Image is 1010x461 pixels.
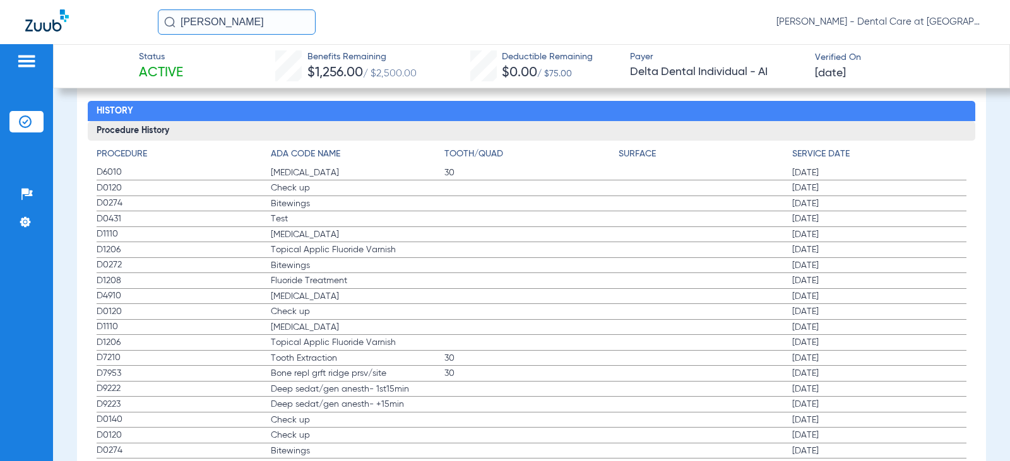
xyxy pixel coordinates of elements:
[792,197,966,210] span: [DATE]
[271,305,444,318] span: Check up
[158,9,316,35] input: Search for patients
[97,367,270,380] span: D7953
[307,50,417,64] span: Benefits Remaining
[97,444,270,457] span: D0274
[792,429,966,441] span: [DATE]
[25,9,69,32] img: Zuub Logo
[792,213,966,225] span: [DATE]
[271,398,444,411] span: Deep sedat/gen anesth- +15min
[97,274,270,288] span: D1208
[97,197,270,210] span: D0274
[271,243,444,256] span: Topical Applic Fluoride Varnish
[97,148,270,161] h4: Procedure
[792,228,966,241] span: [DATE]
[97,305,270,318] span: D0120
[619,148,792,165] app-breakdown-title: Surface
[792,148,966,165] app-breakdown-title: Service Date
[97,398,270,411] span: D9223
[792,148,966,161] h4: Service Date
[792,352,966,365] span: [DATE]
[97,382,270,395] span: D9222
[792,166,966,179] span: [DATE]
[815,51,989,64] span: Verified On
[97,429,270,442] span: D0120
[792,243,966,256] span: [DATE]
[792,445,966,457] span: [DATE]
[271,445,444,457] span: Bitewings
[164,16,175,28] img: Search Icon
[271,166,444,179] span: [MEDICAL_DATA]
[97,166,270,179] span: D6010
[97,259,270,272] span: D0272
[97,182,270,195] span: D0120
[271,290,444,303] span: [MEDICAL_DATA]
[792,259,966,272] span: [DATE]
[271,213,444,225] span: Test
[271,352,444,365] span: Tooth Extraction
[97,243,270,257] span: D1206
[444,352,618,365] span: 30
[88,101,975,121] h2: History
[444,166,618,179] span: 30
[307,66,363,79] span: $1,256.00
[444,367,618,380] span: 30
[271,148,444,161] h4: ADA Code Name
[271,383,444,395] span: Deep sedat/gen anesth- 1st15min
[792,321,966,334] span: [DATE]
[815,66,846,81] span: [DATE]
[271,259,444,272] span: Bitewings
[792,336,966,349] span: [DATE]
[16,54,37,69] img: hamburger-icon
[776,16,985,28] span: [PERSON_NAME] - Dental Care at [GEOGRAPHIC_DATA]
[630,50,804,64] span: Payer
[271,321,444,334] span: [MEDICAL_DATA]
[271,367,444,380] span: Bone repl grft ridge prsv/site
[792,367,966,380] span: [DATE]
[139,50,183,64] span: Status
[97,336,270,349] span: D1206
[271,228,444,241] span: [MEDICAL_DATA]
[444,148,618,161] h4: Tooth/Quad
[97,320,270,334] span: D1110
[363,69,417,79] span: / $2,500.00
[792,398,966,411] span: [DATE]
[792,182,966,194] span: [DATE]
[792,414,966,426] span: [DATE]
[97,413,270,426] span: D0140
[792,290,966,303] span: [DATE]
[271,429,444,441] span: Check up
[139,64,183,82] span: Active
[271,414,444,426] span: Check up
[271,182,444,194] span: Check up
[502,50,593,64] span: Deductible Remaining
[537,69,572,78] span: / $75.00
[97,228,270,241] span: D1110
[271,274,444,287] span: Fluoride Treatment
[97,289,270,303] span: D4910
[271,336,444,349] span: Topical Applic Fluoride Varnish
[444,148,618,165] app-breakdown-title: Tooth/Quad
[619,148,792,161] h4: Surface
[792,274,966,287] span: [DATE]
[271,148,444,165] app-breakdown-title: ADA Code Name
[502,66,537,79] span: $0.00
[630,64,804,80] span: Delta Dental Individual - AI
[792,305,966,318] span: [DATE]
[792,383,966,395] span: [DATE]
[97,213,270,226] span: D0431
[97,148,270,165] app-breakdown-title: Procedure
[97,351,270,365] span: D7210
[271,197,444,210] span: Bitewings
[88,121,975,141] h3: Procedure History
